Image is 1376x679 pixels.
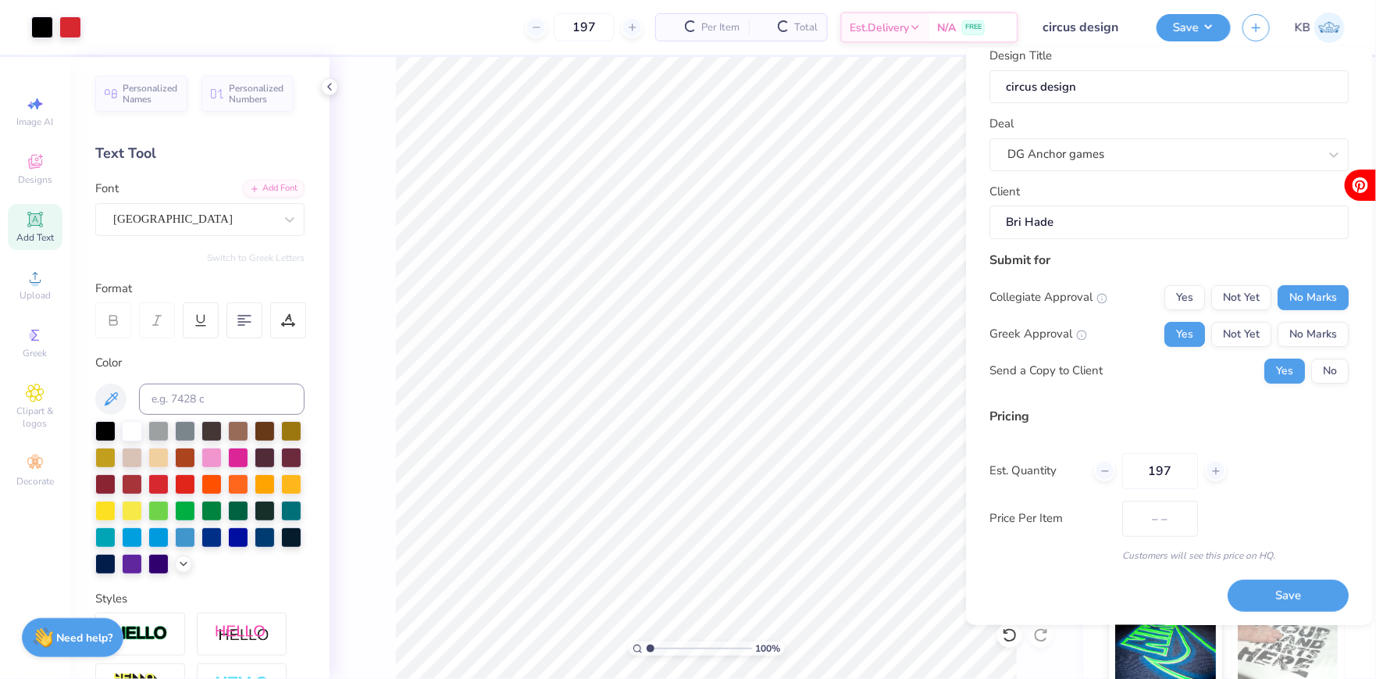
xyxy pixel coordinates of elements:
div: Submit for [990,250,1349,269]
label: Price Per Item [990,509,1111,527]
div: Send a Copy to Client [990,362,1103,380]
span: Greek [23,347,48,359]
button: No Marks [1278,321,1349,346]
input: – – [1123,452,1199,488]
span: Upload [20,289,51,302]
a: KB [1295,13,1345,43]
img: Stroke [113,625,168,643]
span: Est. Delivery [850,20,909,36]
div: Greek Approval [990,325,1088,343]
span: Total [794,20,818,36]
div: Color [95,354,305,372]
div: Format [95,280,306,298]
label: Design Title [990,47,1053,65]
label: Client [990,182,1021,200]
button: No Marks [1278,284,1349,309]
span: Designs [18,173,52,186]
img: Katie Binkowski [1314,13,1345,43]
input: e.g. Ethan Linker [990,205,1349,239]
div: Pricing [990,406,1349,425]
span: Decorate [16,475,54,488]
span: Clipart & logos [8,405,62,430]
span: 100 % [756,641,781,656]
span: Personalized Numbers [229,83,284,105]
button: Save [1228,580,1349,612]
div: Styles [95,590,305,608]
input: e.g. 7428 c [139,384,305,415]
span: Per Item [701,20,740,36]
button: Not Yet [1212,284,1272,309]
div: Text Tool [95,143,305,164]
button: No [1312,358,1349,383]
label: Est. Quantity [990,462,1083,480]
div: Collegiate Approval [990,288,1108,306]
button: Switch to Greek Letters [207,252,305,264]
span: Personalized Names [123,83,178,105]
label: Font [95,180,119,198]
button: Yes [1165,321,1206,346]
div: Add Font [243,180,305,198]
label: Deal [990,115,1014,133]
input: Untitled Design [1030,12,1145,43]
button: Not Yet [1212,321,1272,346]
img: Shadow [215,624,269,644]
span: Image AI [17,116,54,128]
span: KB [1295,19,1310,37]
span: Add Text [16,231,54,244]
div: Customers will see this price on HQ. [990,548,1349,562]
strong: Need help? [57,631,113,645]
button: Yes [1265,358,1306,383]
button: Yes [1165,284,1206,309]
button: Save [1157,14,1231,41]
span: FREE [965,22,982,33]
span: N/A [937,20,956,36]
input: – – [554,13,615,41]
